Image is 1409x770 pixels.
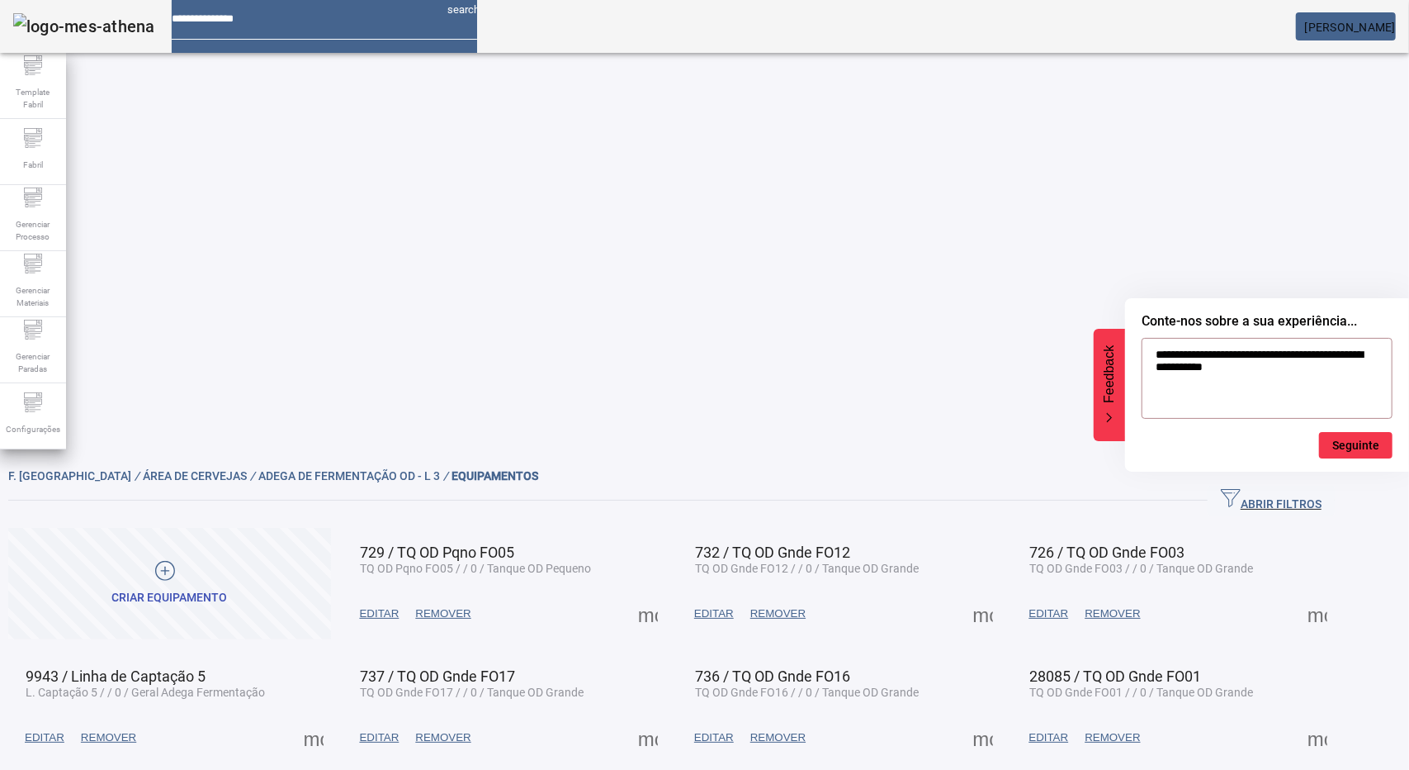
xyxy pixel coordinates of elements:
[8,81,58,116] span: Template Fabril
[407,599,479,629] button: REMOVER
[360,606,400,622] span: EDITAR
[360,730,400,746] span: EDITAR
[1076,723,1148,753] button: REMOVER
[407,723,479,753] button: REMOVER
[250,469,255,482] em: /
[1319,432,1392,459] button: Próxima pergunta
[111,590,227,606] div: CRIAR EQUIPAMENTO
[1221,488,1322,513] span: ABRIR FILTROS
[1030,686,1254,699] span: TQ OD Gnde FO01 / / 0 / Tanque OD Grande
[1030,544,1185,561] span: 726 / TQ OD Gnde FO03
[26,686,265,699] span: L. Captação 5 / / 0 / Geral Adega Fermentação
[361,686,584,699] span: TQ OD Gnde FO17 / / 0 / Tanque OD Grande
[695,686,919,699] span: TQ OD Gnde FO16 / / 0 / Tanque OD Grande
[1305,21,1396,34] span: [PERSON_NAME]
[1030,562,1254,575] span: TQ OD Gnde FO03 / / 0 / Tanque OD Grande
[633,723,663,753] button: Mais
[361,562,592,575] span: TQ OD Pqno FO05 / / 0 / Tanque OD Pequeno
[73,723,144,753] button: REMOVER
[81,730,136,746] span: REMOVER
[8,528,331,639] button: CRIAR EQUIPAMENTO
[361,668,516,685] span: 737 / TQ OD Gnde FO17
[1208,486,1335,516] button: ABRIR FILTROS
[968,723,998,753] button: Mais
[694,606,734,622] span: EDITAR
[686,599,742,629] button: EDITAR
[694,730,734,746] span: EDITAR
[1021,723,1077,753] button: EDITAR
[361,544,515,561] span: 729 / TQ OD Pqno FO05
[695,544,850,561] span: 732 / TQ OD Gnde FO12
[1029,730,1069,746] span: EDITAR
[1085,606,1140,622] span: REMOVER
[1303,723,1332,753] button: Mais
[18,154,48,176] span: Fabril
[695,562,919,575] span: TQ OD Gnde FO12 / / 0 / Tanque OD Grande
[1142,311,1392,331] h2: Conte-nos sobre a sua experiência...
[415,606,470,622] span: REMOVER
[8,279,58,314] span: Gerenciar Materiais
[1030,668,1202,685] span: 28085 / TQ OD Gnde FO01
[352,723,408,753] button: EDITAR
[1076,599,1148,629] button: REMOVER
[742,723,814,753] button: REMOVER
[415,730,470,746] span: REMOVER
[686,723,742,753] button: EDITAR
[695,668,850,685] span: 736 / TQ OD Gnde FO16
[1085,730,1140,746] span: REMOVER
[750,606,806,622] span: REMOVER
[135,469,139,482] em: /
[13,13,155,40] img: logo-mes-athena
[1021,599,1077,629] button: EDITAR
[742,599,814,629] button: REMOVER
[17,723,73,753] button: EDITAR
[8,345,58,380] span: Gerenciar Paradas
[258,469,452,482] span: Adega de Fermentação OD - L 3
[633,599,663,629] button: Mais
[1142,338,1392,419] textarea: Conte-nos sobre a sua experiência...
[299,723,329,753] button: Mais
[26,668,206,685] span: 9943 / Linha de Captação 5
[443,469,448,482] em: /
[352,599,408,629] button: EDITAR
[25,730,64,746] span: EDITAR
[1125,298,1409,472] div: Conte-nos sobre a sua experiência...
[1102,345,1117,403] span: Feedback
[452,469,538,482] span: EQUIPAMENTOS
[750,730,806,746] span: REMOVER
[1,418,65,440] span: Configurações
[1303,599,1332,629] button: Mais
[1029,606,1069,622] span: EDITAR
[143,469,258,482] span: Área de Cervejas
[8,213,58,248] span: Gerenciar Processo
[8,469,143,482] span: F. [GEOGRAPHIC_DATA]
[1094,329,1125,441] button: Feedback - Ocultar pesquisa
[968,599,998,629] button: Mais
